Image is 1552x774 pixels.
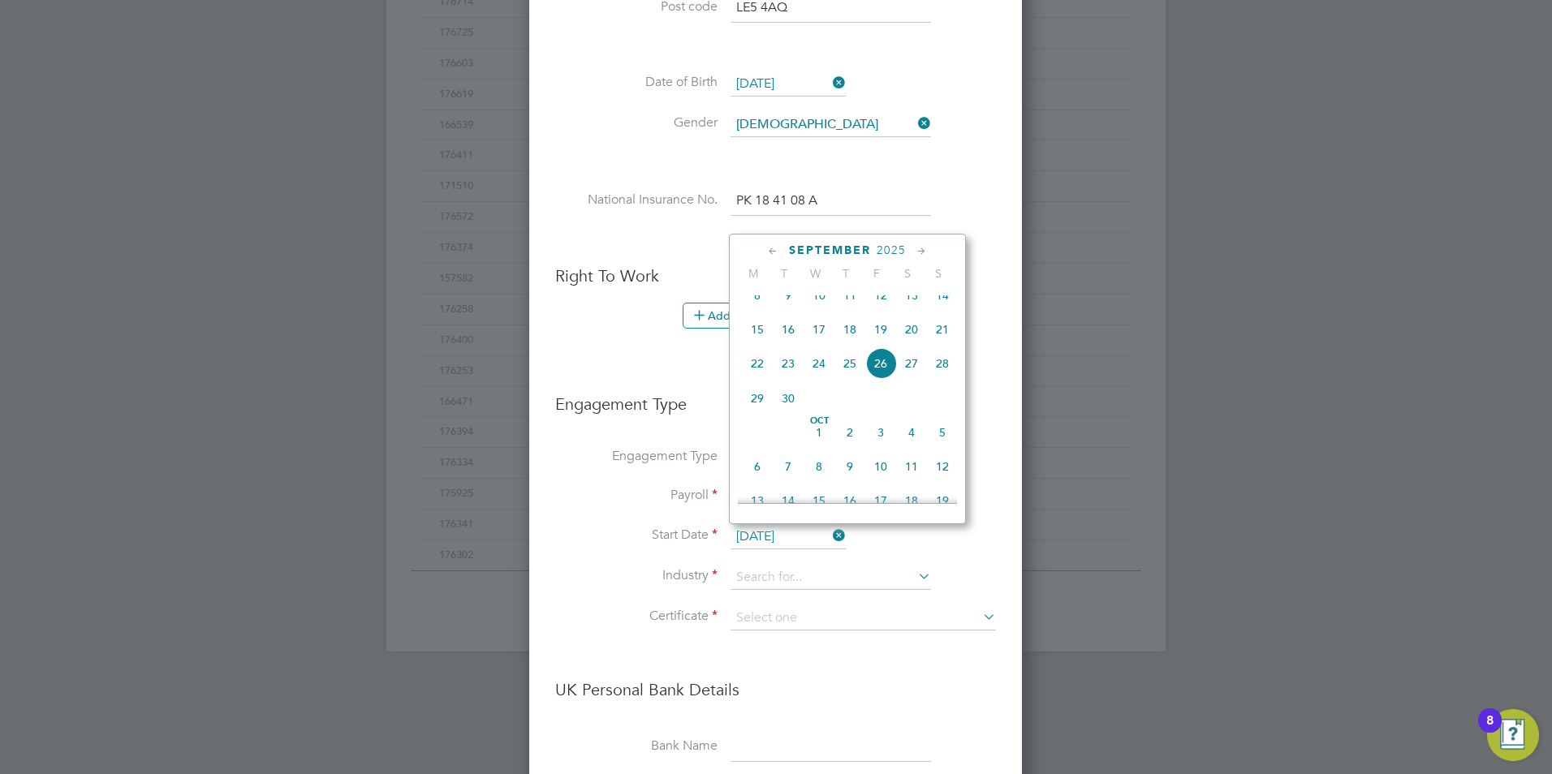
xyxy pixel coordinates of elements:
[742,485,773,516] span: 13
[865,280,896,311] span: 12
[773,451,804,482] span: 7
[555,608,718,625] label: Certificate
[555,191,718,209] label: National Insurance No.
[896,314,927,345] span: 20
[834,485,865,516] span: 16
[742,314,773,345] span: 15
[773,348,804,379] span: 23
[927,451,958,482] span: 12
[800,266,830,281] span: W
[555,265,996,286] h3: Right To Work
[773,314,804,345] span: 16
[896,280,927,311] span: 13
[555,663,996,700] h3: UK Personal Bank Details
[731,606,996,630] input: Select one
[773,485,804,516] span: 14
[865,485,896,516] span: 17
[892,266,923,281] span: S
[742,280,773,311] span: 8
[804,348,834,379] span: 24
[865,451,896,482] span: 10
[927,417,958,448] span: 5
[742,348,773,379] span: 22
[804,485,834,516] span: 15
[804,417,834,425] span: Oct
[1486,720,1494,742] div: 8
[555,737,718,755] label: Bank Name
[804,417,834,448] span: 1
[1487,709,1539,761] button: Open Resource Center, 8 new notifications
[834,314,865,345] span: 18
[834,348,865,379] span: 25
[896,348,927,379] span: 27
[731,565,931,590] input: Search for...
[834,417,865,448] span: 2
[555,377,996,415] h3: Engagement Type
[834,280,865,311] span: 11
[773,383,804,414] span: 30
[865,348,896,379] span: 26
[834,451,865,482] span: 9
[731,525,846,549] input: Select one
[738,266,769,281] span: M
[555,114,718,131] label: Gender
[555,448,718,465] label: Engagement Type
[773,280,804,311] span: 9
[789,243,871,257] span: September
[896,451,927,482] span: 11
[927,485,958,516] span: 19
[927,314,958,345] span: 21
[742,383,773,414] span: 29
[861,266,892,281] span: F
[804,280,834,311] span: 10
[731,113,931,137] input: Select one
[865,417,896,448] span: 3
[555,567,718,584] label: Industry
[896,485,927,516] span: 18
[742,451,773,482] span: 6
[927,348,958,379] span: 28
[804,314,834,345] span: 17
[555,74,718,91] label: Date of Birth
[830,266,861,281] span: T
[769,266,800,281] span: T
[923,266,954,281] span: S
[555,527,718,544] label: Start Date
[896,417,927,448] span: 4
[865,314,896,345] span: 19
[683,303,869,329] button: Add right to work document
[555,487,718,504] label: Payroll
[731,72,846,97] input: Select one
[877,243,906,257] span: 2025
[804,451,834,482] span: 8
[927,280,958,311] span: 14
